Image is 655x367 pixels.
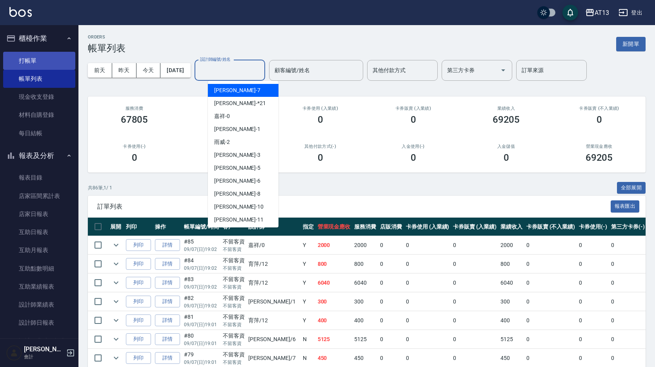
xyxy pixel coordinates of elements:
[301,274,316,292] td: Y
[3,332,75,350] a: 設計師業績月報表
[214,86,260,94] span: [PERSON_NAME] -7
[160,63,190,78] button: [DATE]
[214,216,264,224] span: [PERSON_NAME] -11
[3,145,75,166] button: 報表及分析
[246,236,300,254] td: 嘉祥 /0
[469,144,543,149] h2: 入金儲值
[112,63,136,78] button: 昨天
[126,352,151,364] button: 列印
[223,283,245,291] p: 不留客資
[316,311,353,330] td: 400
[3,169,75,187] a: 報表目錄
[153,218,182,236] th: 操作
[404,274,451,292] td: 0
[223,351,245,359] div: 不留客資
[301,330,316,349] td: N
[184,321,219,328] p: 09/07 (日) 19:01
[214,190,260,198] span: [PERSON_NAME] -8
[411,114,416,125] h3: 0
[451,255,499,273] td: 0
[609,255,647,273] td: 0
[223,321,245,328] p: 不留客資
[223,332,245,340] div: 不留客資
[3,52,75,70] a: 打帳單
[110,314,122,326] button: expand row
[190,144,264,149] h2: 第三方卡券(-)
[616,37,646,51] button: 新開單
[214,138,230,146] span: 雨威 -2
[124,218,153,236] th: 列印
[126,258,151,270] button: 列印
[121,114,148,125] h3: 67805
[524,236,577,254] td: 0
[126,239,151,251] button: 列印
[3,314,75,332] a: 設計師日報表
[3,205,75,223] a: 店家日報表
[577,293,609,311] td: 0
[524,311,577,330] td: 0
[110,352,122,364] button: expand row
[352,274,378,292] td: 6040
[577,255,609,273] td: 0
[97,203,611,211] span: 訂單列表
[3,260,75,278] a: 互助點數明細
[524,274,577,292] td: 0
[3,278,75,296] a: 互助業績報表
[301,218,316,236] th: 指定
[132,152,137,163] h3: 0
[378,274,404,292] td: 0
[562,144,636,149] h2: 營業現金應收
[577,330,609,349] td: 0
[562,5,578,20] button: save
[155,352,180,364] a: 詳情
[88,43,126,54] h3: 帳單列表
[316,274,353,292] td: 6040
[223,256,245,265] div: 不留客資
[126,333,151,345] button: 列印
[524,330,577,349] td: 0
[184,302,219,309] p: 09/07 (日) 19:02
[615,5,646,20] button: 登出
[3,241,75,259] a: 互助月報表
[499,236,524,254] td: 2000
[182,236,221,254] td: #85
[451,293,499,311] td: 0
[3,70,75,88] a: 帳單列表
[451,236,499,254] td: 0
[378,330,404,349] td: 0
[316,293,353,311] td: 300
[378,255,404,273] td: 0
[24,353,64,360] p: 會計
[214,151,260,159] span: [PERSON_NAME] -3
[110,296,122,307] button: expand row
[352,330,378,349] td: 5125
[190,106,264,111] h2: 店販消費
[283,106,357,111] h2: 卡券使用 (入業績)
[378,218,404,236] th: 店販消費
[24,345,64,353] h5: [PERSON_NAME]
[577,311,609,330] td: 0
[110,277,122,289] button: expand row
[214,99,266,107] span: [PERSON_NAME] -*21
[524,255,577,273] td: 0
[126,277,151,289] button: 列印
[3,296,75,314] a: 設計師業績表
[246,293,300,311] td: [PERSON_NAME] /1
[214,112,230,120] span: 嘉祥 -0
[88,63,112,78] button: 前天
[246,330,300,349] td: [PERSON_NAME] /6
[9,7,32,17] img: Logo
[97,106,171,111] h3: 服務消費
[223,294,245,302] div: 不留客資
[609,330,647,349] td: 0
[499,330,524,349] td: 5125
[246,311,300,330] td: 育萍 /12
[318,114,323,125] h3: 0
[214,125,260,133] span: [PERSON_NAME] -1
[451,330,499,349] td: 0
[562,106,636,111] h2: 卡券販賣 (不入業績)
[318,152,323,163] h3: 0
[352,255,378,273] td: 800
[283,144,357,149] h2: 其他付款方式(-)
[3,106,75,124] a: 材料自購登錄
